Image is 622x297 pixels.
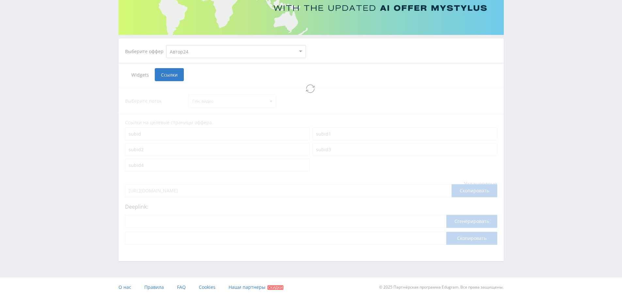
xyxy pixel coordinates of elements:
[125,49,166,54] div: Выберите оффер
[155,68,184,81] span: Ссылки
[177,284,186,290] span: FAQ
[119,284,131,290] span: О нас
[199,284,215,290] span: Cookies
[199,277,215,297] a: Cookies
[229,284,265,290] span: Наши партнеры
[144,277,164,297] a: Правила
[177,277,186,297] a: FAQ
[144,284,164,290] span: Правила
[267,285,283,290] span: Скидки
[314,277,503,297] div: © 2025 Партнёрская программа Edugram. Все права защищены.
[229,277,283,297] a: Наши партнеры Скидки
[125,68,155,81] span: Widgets
[119,277,131,297] a: О нас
